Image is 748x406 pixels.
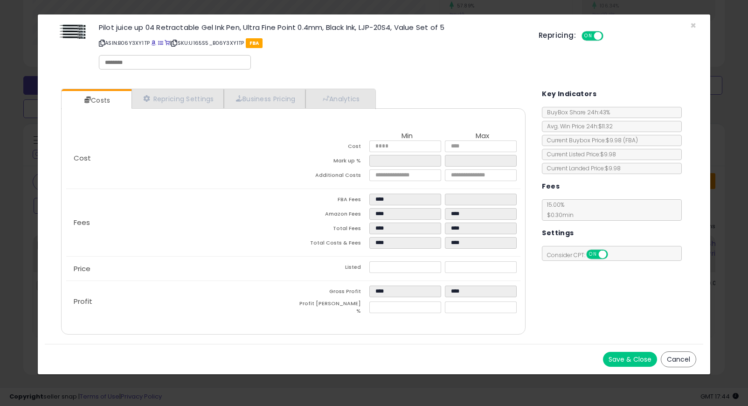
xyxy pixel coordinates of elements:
[66,219,293,226] p: Fees
[151,39,156,47] a: BuyBox page
[293,261,369,276] td: Listed
[603,352,657,367] button: Save & Close
[602,32,616,40] span: OFF
[293,237,369,252] td: Total Costs & Fees
[542,150,616,158] span: Current Listed Price: $9.98
[542,136,638,144] span: Current Buybox Price:
[66,298,293,305] p: Profit
[224,89,305,108] a: Business Pricing
[607,251,622,259] span: OFF
[165,39,170,47] a: Your listing only
[293,223,369,237] td: Total Fees
[66,265,293,273] p: Price
[542,211,574,219] span: $0.30 min
[293,300,369,317] td: Profit [PERSON_NAME] %
[606,136,638,144] span: $9.98
[246,38,263,48] span: FBA
[99,35,525,50] p: ASIN: B06Y3XY1TP | SKU: U165S5_B06Y3XY1TP
[293,140,369,155] td: Cost
[293,208,369,223] td: Amazon Fees
[369,132,445,140] th: Min
[158,39,163,47] a: All offer listings
[623,136,638,144] span: ( FBA )
[690,19,696,32] span: ×
[293,169,369,184] td: Additional Costs
[66,154,293,162] p: Cost
[542,88,596,100] h5: Key Indicators
[539,32,576,39] h5: Repricing:
[293,155,369,169] td: Mark up %
[542,122,613,130] span: Avg. Win Price 24h: $11.32
[305,89,374,108] a: Analytics
[59,24,87,40] img: 41v7QV-LG5L._SL60_.jpg
[293,194,369,208] td: FBA Fees
[99,24,525,31] h3: Pilot juice up 04 Retractable Gel Ink Pen, Ultra Fine Point 0.4mm, Black Ink, LJP-20S4, Value Set...
[542,108,610,116] span: BuyBox Share 24h: 43%
[661,351,696,367] button: Cancel
[582,32,594,40] span: ON
[542,181,560,192] h5: Fees
[132,89,224,108] a: Repricing Settings
[62,91,131,110] a: Costs
[542,227,574,239] h5: Settings
[293,286,369,300] td: Gross Profit
[542,201,574,219] span: 15.00 %
[542,251,620,259] span: Consider CPT:
[445,132,520,140] th: Max
[542,164,621,172] span: Current Landed Price: $9.98
[588,251,599,259] span: ON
